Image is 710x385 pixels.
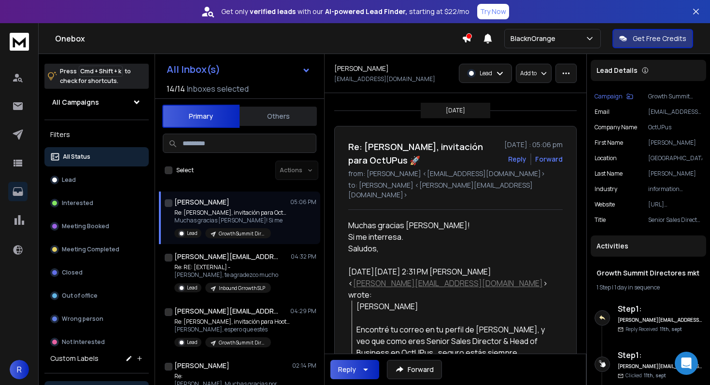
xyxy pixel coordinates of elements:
p: [PERSON_NAME] [648,170,702,178]
p: Growth Summit Directores mkt [219,339,265,346]
h1: Growth Summit Directores mkt [596,268,700,278]
p: [EMAIL_ADDRESS][DOMAIN_NAME] [648,108,702,116]
p: [PERSON_NAME], espero que estés [174,326,290,333]
h3: Inboxes selected [187,83,249,95]
div: | [596,284,700,291]
button: Primary [162,105,240,128]
h1: All Campaigns [52,97,99,107]
div: Muchas gracias [PERSON_NAME]! [348,220,555,231]
h6: [PERSON_NAME][EMAIL_ADDRESS][DOMAIN_NAME] [618,363,702,370]
p: Lead [187,339,198,346]
span: 11th, sept [660,326,682,332]
button: Lead [44,170,149,190]
div: Reply [338,365,356,374]
p: Reply Received [625,326,682,333]
p: Growth Summit Directores mkt [648,93,702,100]
h6: Step 1 : [618,349,702,361]
p: 05:06 PM [290,198,316,206]
p: [URL][DOMAIN_NAME] [648,201,702,208]
p: [PERSON_NAME], te agradezco mucho [174,271,278,279]
button: Reply [330,360,379,379]
p: Lead [187,230,198,237]
p: Email [595,108,610,116]
p: Interested [62,199,93,207]
p: [DATE] : 05:06 pm [504,140,563,150]
p: Get only with our starting at $22/mo [221,7,469,16]
span: 1 day in sequence [614,283,660,291]
p: [EMAIL_ADDRESS][DOMAIN_NAME] [334,75,435,83]
button: Meeting Completed [44,240,149,259]
button: Out of office [44,286,149,305]
h1: [PERSON_NAME] [174,361,229,371]
h6: [PERSON_NAME][EMAIL_ADDRESS][DOMAIN_NAME] [618,316,702,324]
p: to: [PERSON_NAME] <[PERSON_NAME][EMAIL_ADDRESS][DOMAIN_NAME]> [348,180,563,200]
p: Re: [PERSON_NAME], invitación para Hootsuite, [174,318,290,326]
h1: [PERSON_NAME] [174,197,229,207]
p: Lead [187,284,198,291]
button: Not Interested [44,332,149,352]
label: Select [176,166,194,174]
p: location [595,154,617,162]
p: All Status [63,153,90,161]
p: from: [PERSON_NAME] <[EMAIL_ADDRESS][DOMAIN_NAME]> [348,169,563,179]
p: information technology & services [648,185,702,193]
p: [PERSON_NAME] [648,139,702,147]
h1: [PERSON_NAME] [334,64,389,73]
div: [DATE][DATE] 2:31 PM [PERSON_NAME] < > wrote: [348,266,555,301]
p: Out of office [62,292,98,300]
h1: Onebox [55,33,462,44]
button: Others [240,106,317,127]
p: website [595,201,615,208]
p: Senior Sales Director & Head of Business [648,216,702,224]
p: Closed [62,269,83,276]
p: Meeting Booked [62,222,109,230]
div: Forward [535,154,563,164]
button: Forward [387,360,442,379]
h1: [PERSON_NAME][EMAIL_ADDRESS][PERSON_NAME][DOMAIN_NAME] [174,306,281,316]
span: 14 / 14 [167,83,185,95]
button: All Status [44,147,149,166]
img: logo [10,33,29,51]
p: 02:14 PM [292,362,316,370]
p: Add to [520,69,537,77]
p: Press to check for shortcuts. [60,67,131,86]
button: R [10,360,29,379]
p: BlacknOrange [511,34,559,43]
p: Inbound Grrowth SLP [219,285,265,292]
button: Closed [44,263,149,282]
button: Try Now [477,4,509,19]
h6: Step 1 : [618,303,702,315]
p: industry [595,185,617,193]
button: Get Free Credits [612,29,693,48]
a: [PERSON_NAME][EMAIL_ADDRESS][DOMAIN_NAME] [353,278,543,289]
p: Re: [PERSON_NAME], invitación para OctUPus [174,209,290,217]
p: Lead [62,176,76,184]
button: All Inbox(s) [159,60,318,79]
p: Last Name [595,170,623,178]
p: 04:32 PM [291,253,316,261]
p: title [595,216,606,224]
p: [DATE] [446,107,465,114]
p: Growth Summit Directores mkt [219,230,265,237]
p: Campaign [595,93,623,100]
p: Not Interested [62,338,105,346]
span: 11th, sept [644,372,666,379]
p: Meeting Completed [62,246,119,253]
h3: Filters [44,128,149,141]
span: 1 Step [596,283,611,291]
p: Lead Details [596,66,638,75]
div: Si me interresa. [348,231,555,243]
button: Reply [508,154,526,164]
p: Re: [174,372,277,380]
h1: Re: [PERSON_NAME], invitación para OctUPus 🚀 [348,140,498,167]
button: Wrong person [44,309,149,329]
p: [GEOGRAPHIC_DATA] [648,154,702,162]
p: Clicked [625,372,666,379]
p: Company Name [595,124,637,131]
button: Campaign [595,93,633,100]
p: Try Now [480,7,506,16]
div: Saludos, [348,243,555,254]
h1: [PERSON_NAME][EMAIL_ADDRESS][PERSON_NAME][DOMAIN_NAME] [174,252,281,261]
p: Wrong person [62,315,103,323]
